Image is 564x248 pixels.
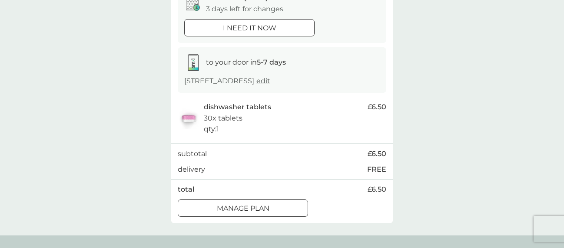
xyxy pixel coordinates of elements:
span: to your door in [206,58,286,66]
p: Manage plan [217,203,269,214]
p: 3 days left for changes [206,3,283,15]
a: edit [256,77,270,85]
p: subtotal [178,148,207,160]
button: i need it now [184,19,315,36]
span: £6.50 [368,184,386,195]
p: 30x tablets [204,113,242,124]
button: Manage plan [178,199,308,217]
span: £6.50 [368,101,386,113]
p: [STREET_ADDRESS] [184,75,270,87]
strong: 5-7 days [257,58,286,66]
p: i need it now [223,23,276,34]
p: dishwasher tablets [204,101,271,113]
p: FREE [367,164,386,175]
p: total [178,184,194,195]
p: qty : 1 [204,124,219,135]
p: delivery [178,164,205,175]
span: £6.50 [368,148,386,160]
